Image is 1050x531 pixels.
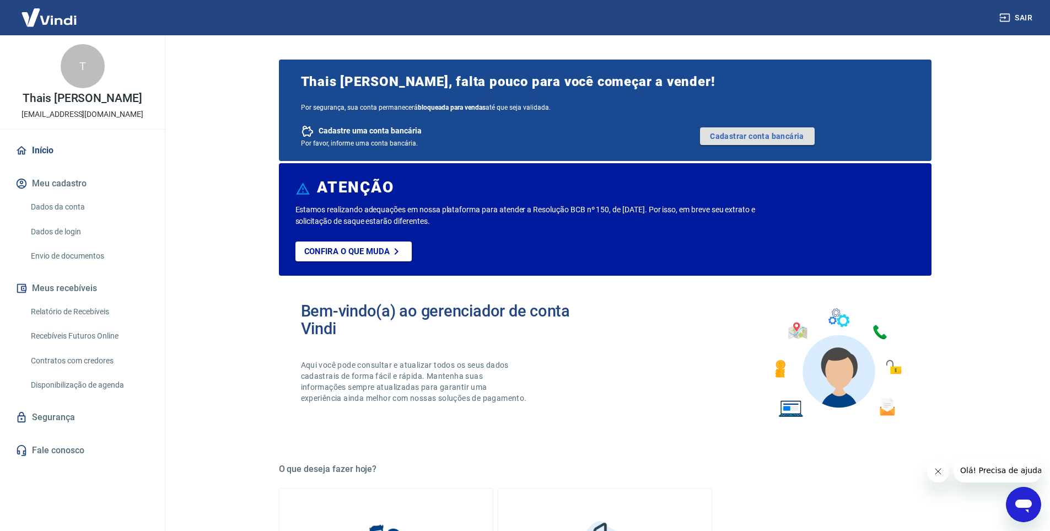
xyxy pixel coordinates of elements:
a: Contratos com credores [26,350,152,372]
h2: Bem-vindo(a) ao gerenciador de conta Vindi [301,302,605,337]
a: Segurança [13,405,152,430]
button: Sair [997,8,1037,28]
span: Por favor, informe uma conta bancária. [301,140,418,147]
span: Cadastre uma conta bancária [319,126,422,136]
span: Olá! Precisa de ajuda? [7,8,93,17]
p: Aqui você pode consultar e atualizar todos os seus dados cadastrais de forma fácil e rápida. Mant... [301,360,529,404]
a: Dados de login [26,221,152,243]
iframe: Botão para abrir a janela de mensagens [1006,487,1041,522]
button: Meus recebíveis [13,276,152,301]
iframe: Mensagem da empresa [954,458,1041,482]
b: bloqueada para vendas [418,104,486,111]
a: Disponibilização de agenda [26,374,152,396]
a: Envio de documentos [26,245,152,267]
a: Dados da conta [26,196,152,218]
a: Início [13,138,152,163]
a: Recebíveis Futuros Online [26,325,152,347]
span: Thais [PERSON_NAME], falta pouco para você começar a vender! [301,73,909,90]
a: Relatório de Recebíveis [26,301,152,323]
iframe: Fechar mensagem [927,460,949,482]
h6: ATENÇÃO [317,182,394,193]
a: Cadastrar conta bancária [700,127,815,145]
h5: O que deseja fazer hoje? [279,464,931,475]
img: Vindi [13,1,85,34]
img: Imagem de um avatar masculino com diversos icones exemplificando as funcionalidades do gerenciado... [765,302,909,424]
div: T [61,44,105,88]
p: Confira o que muda [304,246,390,256]
a: Fale conosco [13,438,152,463]
a: Confira o que muda [295,242,412,261]
button: Meu cadastro [13,171,152,196]
span: Por segurança, sua conta permanecerá até que seja validada. [301,104,909,111]
p: Thais [PERSON_NAME] [23,93,142,104]
p: [EMAIL_ADDRESS][DOMAIN_NAME] [21,109,143,120]
p: Estamos realizando adequações em nossa plataforma para atender a Resolução BCB nº 150, de [DATE].... [295,204,791,227]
